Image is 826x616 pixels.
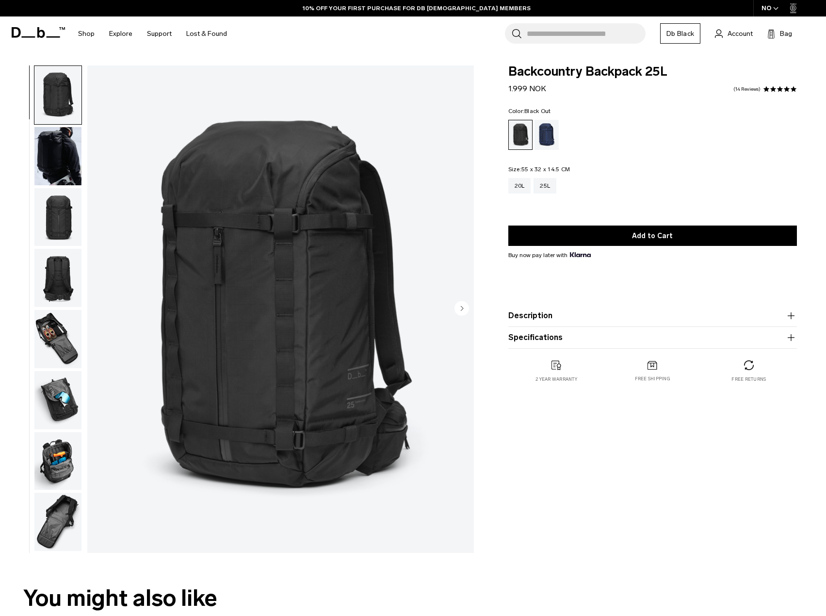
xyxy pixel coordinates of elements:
[660,23,700,44] a: Db Black
[534,120,559,150] a: Blue Hour
[767,28,792,39] button: Bag
[733,87,761,92] a: 14 reviews
[34,493,81,551] img: Backcountry Backpack 25L Black Out
[23,581,803,616] h2: You might also like
[508,310,797,322] button: Description
[731,376,766,383] p: Free returns
[508,226,797,246] button: Add to Cart
[34,127,81,185] img: Backcountry Backpack 25L Black Out
[78,16,95,51] a: Shop
[535,376,577,383] p: 2 year warranty
[715,28,753,39] a: Account
[34,249,81,307] img: Backcountry Backpack 25L Black Out
[570,252,591,257] img: {"height" => 20, "alt" => "Klarna"}
[34,309,82,369] button: Backcountry Backpack 25L Black Out
[34,492,82,551] button: Backcountry Backpack 25L Black Out
[34,310,81,368] img: Backcountry Backpack 25L Black Out
[34,432,81,490] img: Backcountry Backpack 25L Black Out
[34,371,82,430] button: Backcountry Backpack 25L Black Out
[508,178,531,194] a: 20L
[508,166,570,172] legend: Size:
[147,16,172,51] a: Support
[34,371,81,429] img: Backcountry Backpack 25L Black Out
[534,178,556,194] a: 25L
[454,301,469,317] button: Next slide
[34,188,82,247] button: Backcountry Backpack 25L Black Out
[635,375,670,382] p: Free shipping
[524,108,551,114] span: Black Out
[508,332,797,343] button: Specifications
[521,166,570,173] span: 55 x 32 x 14.5 CM
[728,29,753,39] span: Account
[87,65,478,553] img: Backcountry Backpack 25L Black Out
[34,432,82,491] button: Backcountry Backpack 25L Black Out
[109,16,132,51] a: Explore
[34,127,82,186] button: Backcountry Backpack 25L Black Out
[508,251,591,259] span: Buy now pay later with
[34,188,81,246] img: Backcountry Backpack 25L Black Out
[87,65,478,553] li: 1 / 12
[508,84,546,93] span: 1.999 NOK
[34,248,82,308] button: Backcountry Backpack 25L Black Out
[508,65,797,78] span: Backcountry Backpack 25L
[34,66,81,124] img: Backcountry Backpack 25L Black Out
[508,120,533,150] a: Black Out
[34,65,82,125] button: Backcountry Backpack 25L Black Out
[71,16,234,51] nav: Main Navigation
[186,16,227,51] a: Lost & Found
[303,4,531,13] a: 10% OFF YOUR FIRST PURCHASE FOR DB [DEMOGRAPHIC_DATA] MEMBERS
[780,29,792,39] span: Bag
[508,108,551,114] legend: Color:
